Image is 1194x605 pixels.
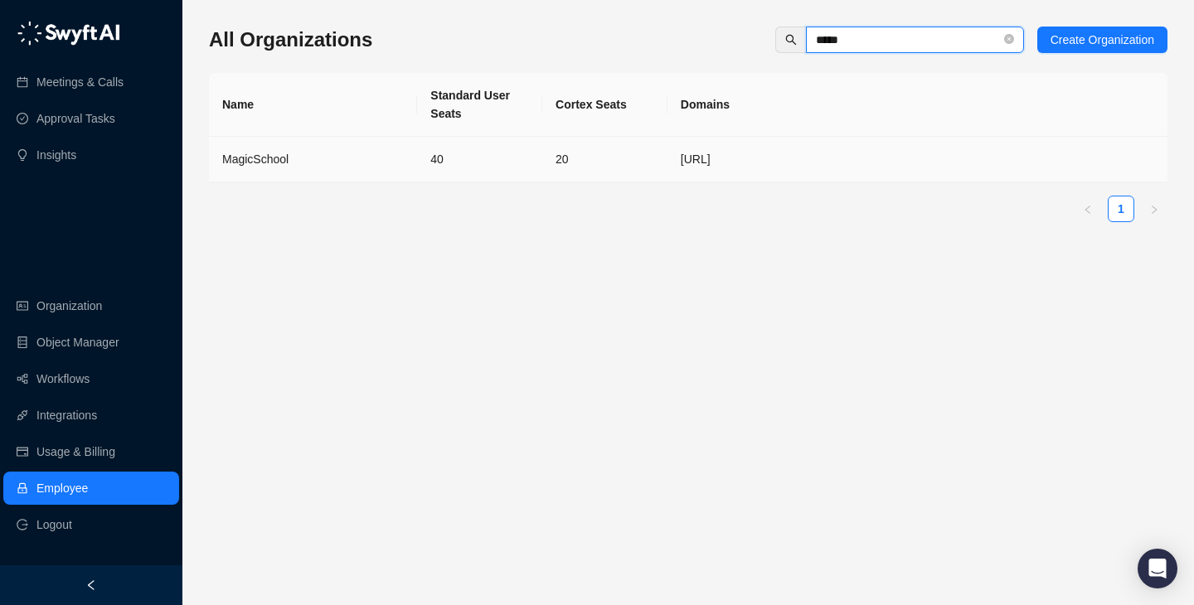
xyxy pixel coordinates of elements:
a: Employee [36,472,88,505]
a: Workflows [36,362,90,395]
td: 40 [417,137,542,182]
th: Standard User Seats [417,73,542,137]
span: left [85,579,97,591]
span: MagicSchool [222,152,289,166]
h3: All Organizations [209,27,372,53]
span: right [1149,205,1159,215]
button: Create Organization [1037,27,1167,53]
a: Usage & Billing [36,435,115,468]
a: Object Manager [36,326,119,359]
span: Create Organization [1051,31,1154,49]
a: 1 [1109,196,1133,221]
li: Previous Page [1075,196,1101,222]
span: search [785,34,797,46]
th: Name [209,73,417,137]
a: Integrations [36,399,97,432]
li: 1 [1108,196,1134,222]
span: close-circle [1004,34,1014,44]
a: Approval Tasks [36,102,115,135]
th: Domains [667,73,1167,137]
a: Insights [36,138,76,172]
div: Open Intercom Messenger [1138,549,1177,588]
td: magicschool.ai [667,137,1167,182]
th: Cortex Seats [542,73,667,137]
span: Logout [36,508,72,541]
span: logout [17,519,28,530]
a: Organization [36,289,102,322]
span: left [1083,205,1093,215]
li: Next Page [1141,196,1167,222]
img: logo-05li4sbe.png [17,21,120,46]
span: close-circle [1004,32,1014,48]
button: right [1141,196,1167,222]
button: left [1075,196,1101,222]
a: Meetings & Calls [36,65,124,99]
td: 20 [542,137,667,182]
